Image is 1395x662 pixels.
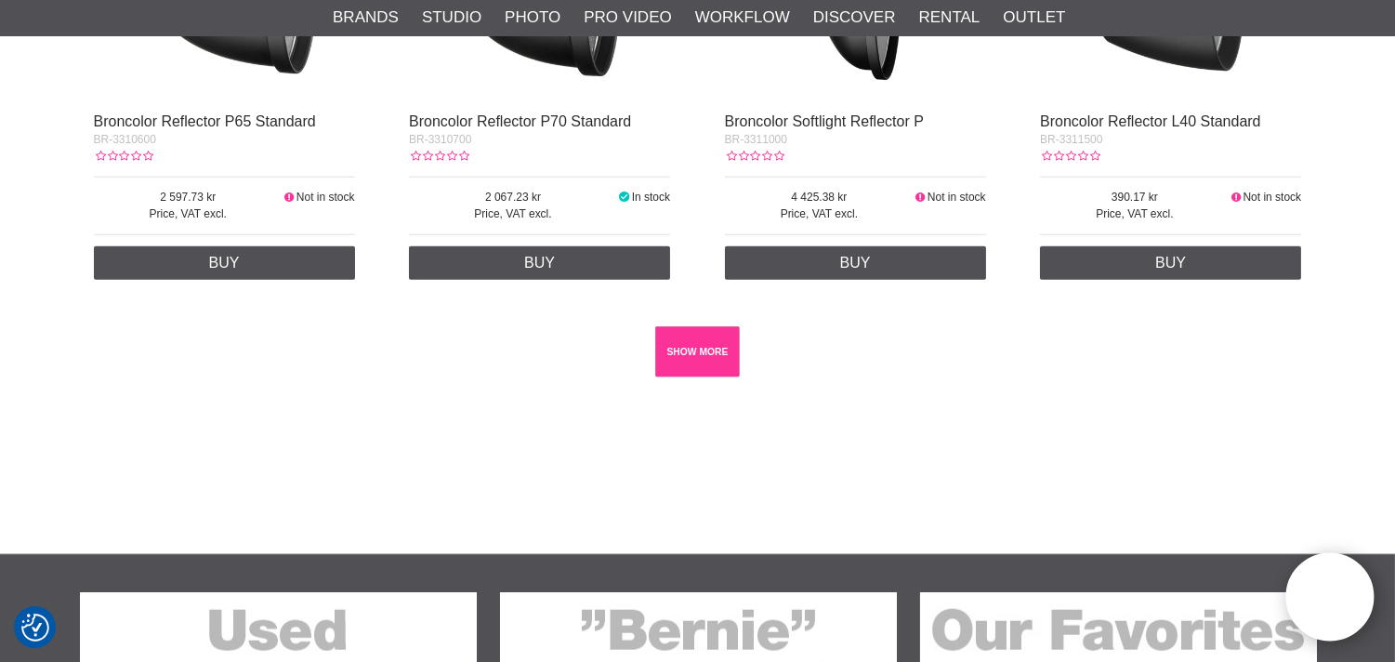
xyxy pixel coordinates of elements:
span: BR-3311500 [1040,133,1102,146]
i: Not in stock [914,191,928,204]
span: Price, VAT excl. [1040,205,1230,222]
a: Rental [919,6,980,30]
a: Photo [505,6,560,30]
span: 2 597.73 [94,189,283,205]
span: Not in stock [296,191,355,204]
a: Brands [333,6,399,30]
span: 4 425.38 [725,189,915,205]
a: Broncolor Reflector P65 Standard [94,113,316,129]
span: BR-3311000 [725,133,787,146]
a: Buy [94,246,355,280]
i: Not in stock [1230,191,1244,204]
span: Price, VAT excl. [725,205,915,222]
span: BR-3310700 [409,133,471,146]
img: Revisit consent button [21,614,49,642]
a: Workflow [695,6,790,30]
div: Customer rating: 0 [409,148,468,165]
span: BR-3310600 [94,133,156,146]
a: Broncolor Reflector P70 Standard [409,113,631,129]
a: SHOW MORE [655,326,740,377]
a: Broncolor Softlight Reflector P [725,113,924,129]
span: Price, VAT excl. [409,205,617,222]
span: In stock [632,191,670,204]
a: Discover [813,6,896,30]
a: Buy [409,246,670,280]
a: Outlet [1003,6,1065,30]
span: 2 067.23 [409,189,617,205]
a: Buy [1040,246,1301,280]
div: Customer rating: 0 [94,148,153,165]
span: Price, VAT excl. [94,205,283,222]
div: Customer rating: 0 [1040,148,1099,165]
span: Not in stock [928,191,986,204]
button: Consent Preferences [21,611,49,644]
a: Broncolor Reflector L40 Standard [1040,113,1260,129]
a: Buy [725,246,986,280]
span: Not in stock [1243,191,1301,204]
div: Customer rating: 0 [725,148,784,165]
i: Not in stock [283,191,296,204]
span: 390.17 [1040,189,1230,205]
i: In stock [617,191,632,204]
a: Pro Video [584,6,671,30]
a: Studio [422,6,481,30]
